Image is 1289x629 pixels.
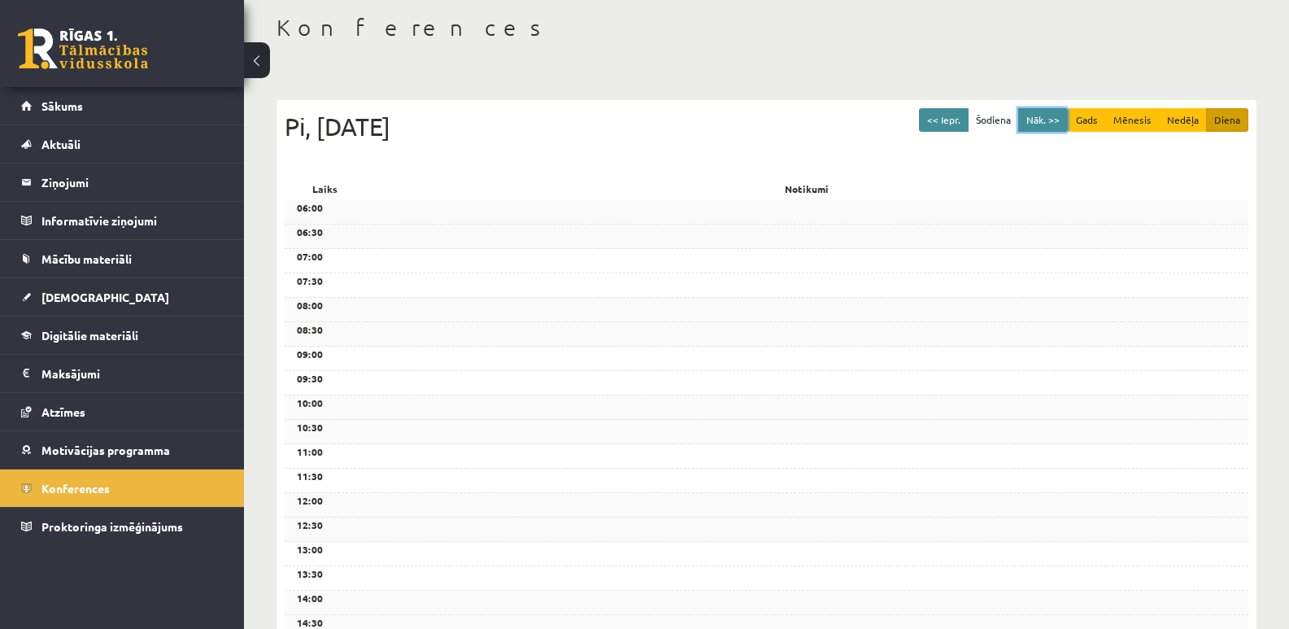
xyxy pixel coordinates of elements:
a: Ziņojumi [21,164,224,201]
b: 07:30 [297,274,323,287]
b: 14:00 [297,592,323,605]
b: 06:00 [297,201,323,214]
legend: Informatīvie ziņojumi [41,202,224,239]
button: Gads [1068,108,1106,132]
span: Mācību materiāli [41,251,132,266]
b: 08:30 [297,323,323,336]
b: 11:30 [297,470,323,483]
span: Motivācijas programma [41,443,170,457]
b: 08:00 [297,299,323,312]
h1: Konferences [277,14,1256,41]
legend: Maksājumi [41,355,224,392]
b: 14:30 [297,616,323,629]
a: Proktoringa izmēģinājums [21,508,224,545]
b: 10:30 [297,421,323,434]
b: 09:00 [297,347,323,360]
span: Aktuāli [41,137,81,151]
div: Laiks [285,177,365,200]
b: 12:30 [297,518,323,531]
b: 10:00 [297,396,323,409]
a: Sākums [21,87,224,124]
b: 12:00 [297,494,323,507]
a: [DEMOGRAPHIC_DATA] [21,278,224,316]
span: Digitālie materiāli [41,328,138,343]
span: Proktoringa izmēģinājums [41,519,183,534]
span: [DEMOGRAPHIC_DATA] [41,290,169,304]
a: Digitālie materiāli [21,317,224,354]
a: Rīgas 1. Tālmācības vidusskola [18,28,148,69]
button: Diena [1206,108,1248,132]
b: 11:00 [297,445,323,458]
span: Sākums [41,98,83,113]
b: 13:00 [297,543,323,556]
span: Atzīmes [41,404,85,419]
a: Informatīvie ziņojumi [21,202,224,239]
b: 06:30 [297,225,323,238]
button: Šodiena [968,108,1019,132]
a: Konferences [21,470,224,507]
a: Aktuāli [21,125,224,163]
a: Maksājumi [21,355,224,392]
legend: Ziņojumi [41,164,224,201]
button: Mēnesis [1105,108,1160,132]
button: Nedēļa [1159,108,1207,132]
div: Notikumi [365,177,1248,200]
a: Mācību materiāli [21,240,224,277]
b: 13:30 [297,567,323,580]
span: Konferences [41,481,110,496]
a: Motivācijas programma [21,431,224,469]
a: Atzīmes [21,393,224,430]
button: Nāk. >> [1018,108,1068,132]
div: Pi, [DATE] [285,108,1248,145]
b: 09:30 [297,372,323,385]
button: << Iepr. [919,108,969,132]
b: 07:00 [297,250,323,263]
